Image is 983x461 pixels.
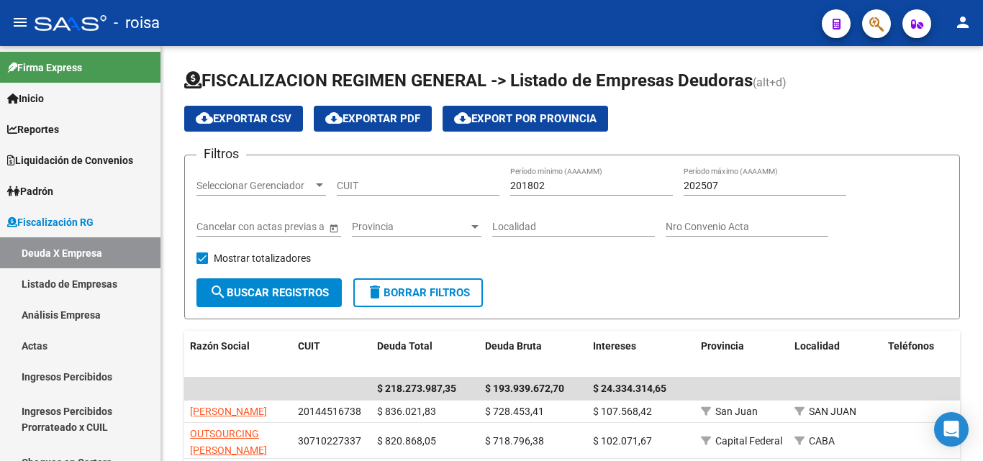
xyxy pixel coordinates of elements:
[7,91,44,106] span: Inicio
[715,406,758,417] span: San Juan
[209,283,227,301] mat-icon: search
[715,435,782,447] span: Capital Federal
[7,214,94,230] span: Fiscalización RG
[190,340,250,352] span: Razón Social
[298,435,361,447] span: 30710227337
[809,406,856,417] span: SAN JUAN
[485,406,544,417] span: $ 728.453,41
[7,183,53,199] span: Padrón
[214,250,311,267] span: Mostrar totalizadores
[377,406,436,417] span: $ 836.021,83
[701,340,744,352] span: Provincia
[196,112,291,125] span: Exportar CSV
[12,14,29,31] mat-icon: menu
[184,106,303,132] button: Exportar CSV
[454,112,597,125] span: Export por Provincia
[888,340,934,352] span: Teléfonos
[209,286,329,299] span: Buscar Registros
[184,331,292,378] datatable-header-cell: Razón Social
[371,331,479,378] datatable-header-cell: Deuda Total
[298,340,320,352] span: CUIT
[443,106,608,132] button: Export por Provincia
[377,383,456,394] span: $ 218.273.987,35
[593,435,652,447] span: $ 102.071,67
[809,435,835,447] span: CABA
[954,14,971,31] mat-icon: person
[325,109,343,127] mat-icon: cloud_download
[314,106,432,132] button: Exportar PDF
[7,60,82,76] span: Firma Express
[190,406,267,417] span: [PERSON_NAME]
[753,76,787,89] span: (alt+d)
[593,340,636,352] span: Intereses
[366,283,384,301] mat-icon: delete
[298,406,361,417] span: 20144516738
[695,331,789,378] datatable-header-cell: Provincia
[454,109,471,127] mat-icon: cloud_download
[789,331,882,378] datatable-header-cell: Localidad
[593,383,666,394] span: $ 24.334.314,65
[352,221,468,233] span: Provincia
[593,406,652,417] span: $ 107.568,42
[485,435,544,447] span: $ 718.796,38
[377,340,432,352] span: Deuda Total
[114,7,160,39] span: - roisa
[934,412,969,447] div: Open Intercom Messenger
[196,278,342,307] button: Buscar Registros
[325,112,420,125] span: Exportar PDF
[587,331,695,378] datatable-header-cell: Intereses
[7,152,133,168] span: Liquidación de Convenios
[7,122,59,137] span: Reportes
[485,383,564,394] span: $ 193.939.672,70
[377,435,436,447] span: $ 820.868,05
[326,220,341,235] button: Open calendar
[196,180,313,192] span: Seleccionar Gerenciador
[485,340,542,352] span: Deuda Bruta
[366,286,470,299] span: Borrar Filtros
[196,144,246,164] h3: Filtros
[196,109,213,127] mat-icon: cloud_download
[292,331,371,378] datatable-header-cell: CUIT
[353,278,483,307] button: Borrar Filtros
[794,340,840,352] span: Localidad
[479,331,587,378] datatable-header-cell: Deuda Bruta
[184,70,753,91] span: FISCALIZACION REGIMEN GENERAL -> Listado de Empresas Deudoras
